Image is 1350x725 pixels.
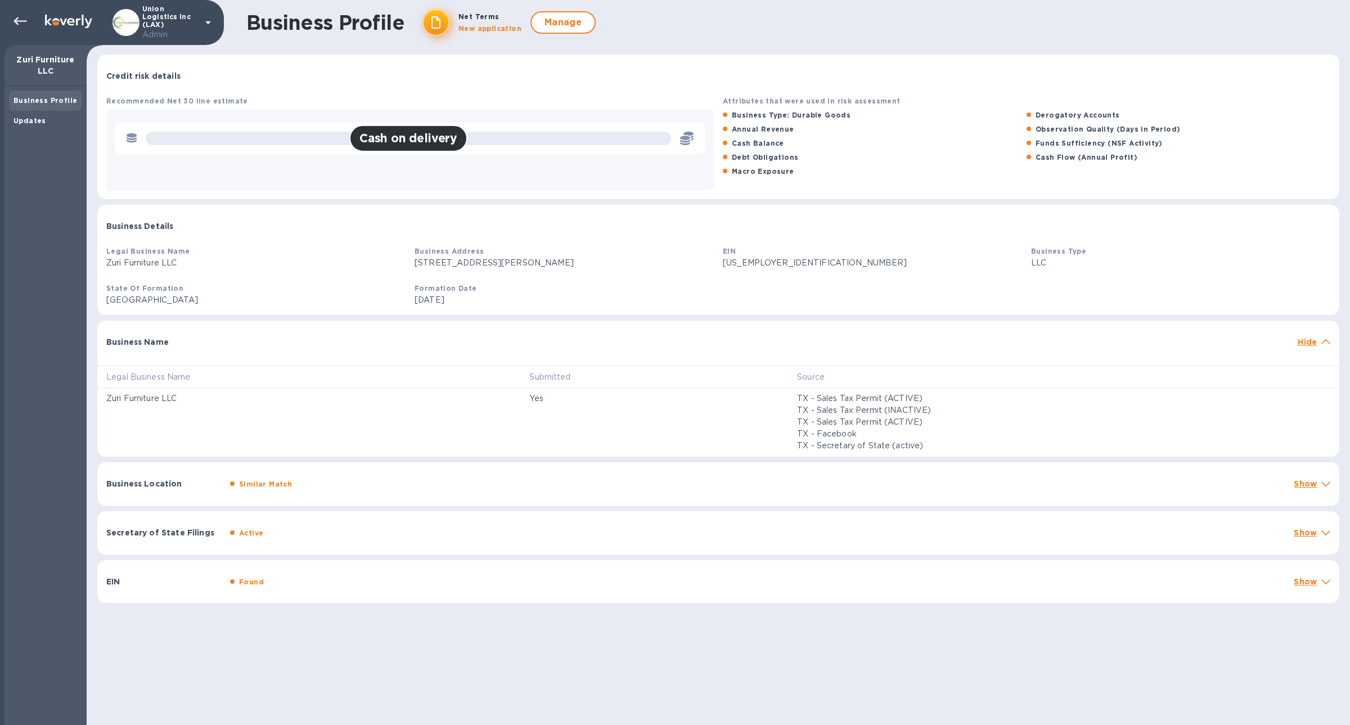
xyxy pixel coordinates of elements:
[1294,527,1317,538] p: Show
[732,139,784,147] b: Cash Balance
[142,29,199,40] p: Admin
[106,247,190,255] b: Legal Business Name
[97,321,1339,357] div: Business NameHide
[723,247,736,255] b: EIN
[1036,139,1163,147] b: Funds Sufficiency (NSF Activity)
[246,11,404,34] h1: Business Profile
[106,527,221,538] p: Secretary of State Filings
[797,440,1330,452] p: TX - Secretary of State (active)
[1031,257,1330,269] p: LLC
[723,257,1022,269] p: [US_EMPLOYER_IDENTIFICATION_NUMBER]
[106,371,191,383] p: Legal Business Name
[106,220,221,232] p: Business Details
[239,480,292,488] b: Similar Match
[106,478,221,489] p: Business Location
[797,393,1330,404] p: TX - Sales Tax Permit (ACTIVE)
[13,116,46,125] b: Updates
[797,371,825,383] p: Source
[529,371,570,383] p: Submitted
[1036,153,1137,161] b: Cash Flow (Annual Profit)
[13,54,78,76] p: Zuri Furniture LLC
[239,578,264,586] b: Found
[106,284,183,292] b: State Of Formation
[106,336,221,348] p: Business Name
[723,97,901,105] b: Attributes that were used in risk assessment
[415,247,484,255] b: Business Address
[106,371,205,383] span: Legal Business Name
[359,131,457,145] h2: Cash on delivery
[458,12,499,21] b: Net Terms
[97,560,1339,604] div: EINFoundShow
[13,96,77,105] b: Business Profile
[106,97,248,105] b: Recommended Net 30 line estimate
[239,529,263,537] b: Active
[797,428,1330,440] p: TX - Facebook
[142,5,199,40] p: Union Logistics Inc (LAX)
[97,511,1339,555] div: Secretary of State FilingsActiveShow
[1036,111,1120,119] b: Derogatory Accounts
[106,70,221,82] p: Credit risk details
[1036,125,1180,133] b: Observation Quality (Days in Period)
[106,294,406,306] p: [GEOGRAPHIC_DATA]
[541,16,586,29] span: Manage
[415,284,477,292] b: Formation Date
[529,371,585,383] span: Submitted
[732,125,794,133] b: Annual Revenue
[45,15,92,28] img: Logo
[97,462,1339,506] div: Business LocationSimilar MatchShow
[97,205,1339,241] div: Business Details
[1294,478,1317,489] p: Show
[415,257,714,269] p: [STREET_ADDRESS][PERSON_NAME]
[458,24,521,33] b: New application
[797,416,1330,428] p: TX - Sales Tax Permit (ACTIVE)
[106,257,406,269] p: Zuri Furniture LLC
[530,11,596,34] button: Manage
[1031,247,1086,255] b: Business Type
[529,393,779,404] p: Yes
[1294,576,1317,587] p: Show
[97,55,1339,91] div: Credit risk details
[797,404,1330,416] p: TX - Sales Tax Permit (INACTIVE)
[732,153,798,161] b: Debt Obligations
[1298,336,1317,348] p: Hide
[106,576,221,587] p: EIN
[732,111,850,119] b: Business Type: Durable Goods
[797,371,839,383] span: Source
[732,167,794,175] b: Macro Exposure
[415,294,714,306] p: [DATE]
[106,393,511,404] p: Zuri Furniture LLC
